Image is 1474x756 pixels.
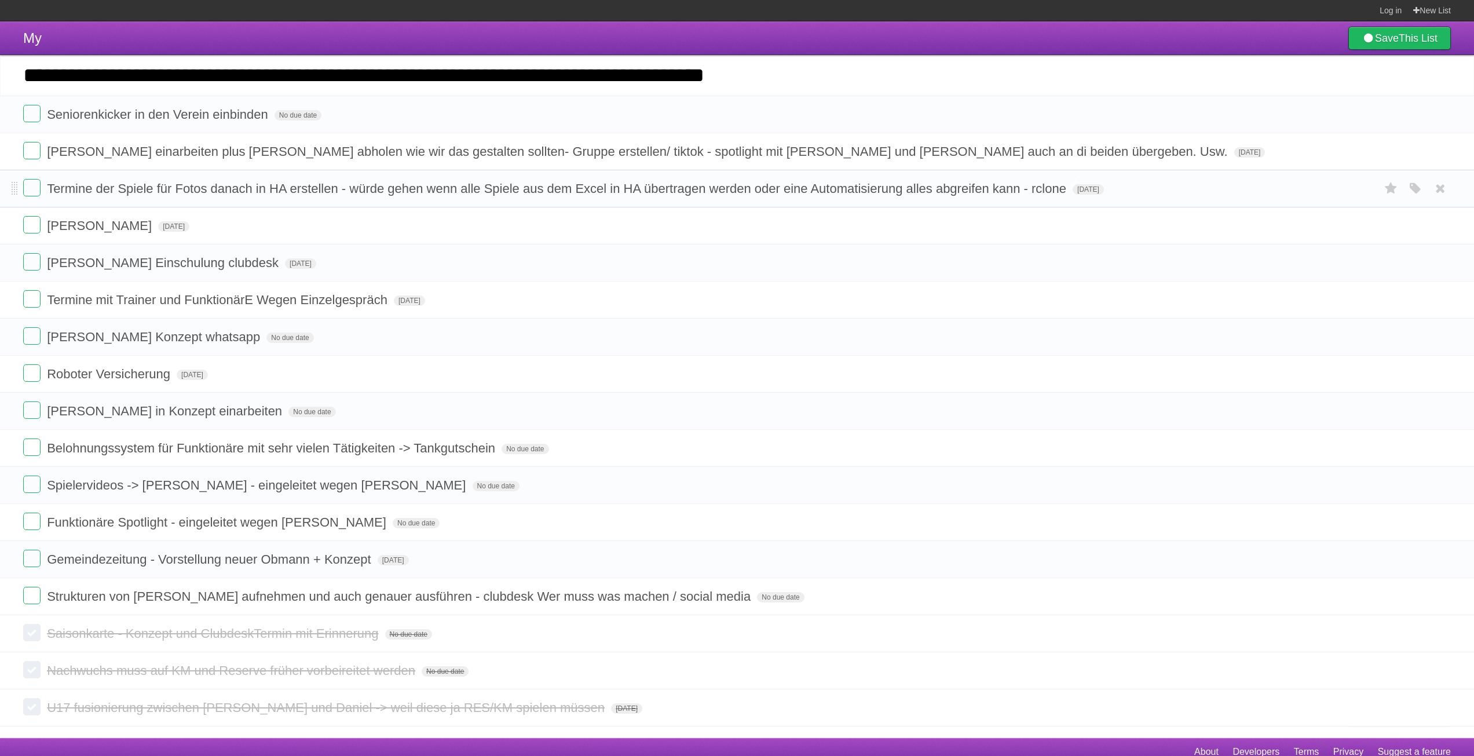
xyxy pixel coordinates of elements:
[23,290,41,308] label: Done
[158,221,189,232] span: [DATE]
[23,364,41,382] label: Done
[23,624,41,641] label: Done
[394,295,425,306] span: [DATE]
[23,216,41,233] label: Done
[23,401,41,419] label: Done
[23,550,41,567] label: Done
[23,30,42,46] span: My
[611,703,642,714] span: [DATE]
[1348,27,1451,50] a: SaveThis List
[385,629,432,640] span: No due date
[47,107,271,122] span: Seniorenkicker in den Verein einbinden
[47,515,389,529] span: Funktionäre Spotlight - eingeleitet wegen [PERSON_NAME]
[288,407,335,417] span: No due date
[47,293,390,307] span: Termine mit Trainer und FunktionärE Wegen Einzelgespräch
[23,698,41,715] label: Done
[177,370,208,380] span: [DATE]
[1399,32,1438,44] b: This List
[47,181,1069,196] span: Termine der Spiele für Fotos danach in HA erstellen - würde gehen wenn alle Spiele aus dem Excel ...
[47,478,469,492] span: Spielervideos -> [PERSON_NAME] - eingeleitet wegen [PERSON_NAME]
[47,144,1230,159] span: [PERSON_NAME] einarbeiten plus [PERSON_NAME] abholen wie wir das gestalten sollten- Gruppe erstel...
[47,663,418,678] span: Nachwuchs muss auf KM und Reserve früher vorbeireitet werden
[502,444,548,454] span: No due date
[47,404,285,418] span: [PERSON_NAME] in Konzept einarbeiten
[47,218,155,233] span: [PERSON_NAME]
[1380,179,1402,198] label: Star task
[23,179,41,196] label: Done
[47,330,263,344] span: [PERSON_NAME] Konzept whatsapp
[393,518,440,528] span: No due date
[757,592,804,602] span: No due date
[47,626,381,641] span: Saisonkarte - Konzept und ClubdeskTermin mit Erinnerung
[266,333,313,343] span: No due date
[23,513,41,530] label: Done
[23,253,41,271] label: Done
[23,142,41,159] label: Done
[275,110,321,120] span: No due date
[285,258,316,269] span: [DATE]
[47,700,608,715] span: U17 fusionierung zwischen [PERSON_NAME] und Daniel -> weil diese ja RES/KM spielen müssen
[23,587,41,604] label: Done
[47,552,374,567] span: Gemeindezeitung - Vorstellung neuer Obmann + Konzept
[1234,147,1265,158] span: [DATE]
[23,661,41,678] label: Done
[378,555,409,565] span: [DATE]
[1073,184,1104,195] span: [DATE]
[23,105,41,122] label: Done
[23,476,41,493] label: Done
[422,666,469,677] span: No due date
[23,327,41,345] label: Done
[23,439,41,456] label: Done
[47,441,498,455] span: Belohnungssystem für Funktionäre mit sehr vielen Tätigkeiten -> Tankgutschein
[473,481,520,491] span: No due date
[47,367,173,381] span: Roboter Versicherung
[47,255,281,270] span: [PERSON_NAME] Einschulung clubdesk
[47,589,754,604] span: Strukturen von [PERSON_NAME] aufnehmen und auch genauer ausführen - clubdesk Wer muss was machen ...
